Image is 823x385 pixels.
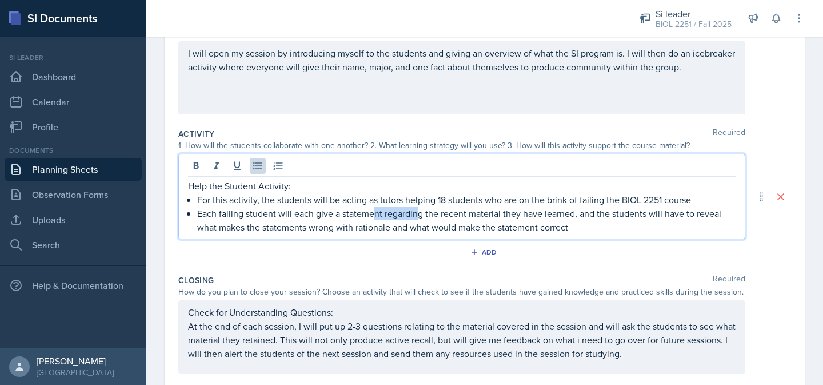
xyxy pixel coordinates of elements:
[178,140,745,152] div: 1. How will the students collaborate with one another? 2. What learning strategy will you use? 3....
[5,274,142,297] div: Help & Documentation
[5,208,142,231] a: Uploads
[197,193,736,207] p: For this activity, the students will be acting as tutors helping 18 students who are on the brink...
[178,128,215,140] label: Activity
[5,233,142,256] a: Search
[5,145,142,156] div: Documents
[178,286,745,298] div: How do you plan to close your session? Choose an activity that will check to see if the students ...
[37,355,114,367] div: [PERSON_NAME]
[656,18,732,30] div: BIOL 2251 / Fall 2025
[5,116,142,138] a: Profile
[473,248,497,257] div: Add
[188,46,736,74] p: I will open my session by introducing myself to the students and giving an overview of what the S...
[5,158,142,181] a: Planning Sheets
[713,275,745,286] span: Required
[5,53,142,63] div: Si leader
[5,183,142,206] a: Observation Forms
[713,128,745,140] span: Required
[188,305,736,319] p: Check for Understanding Questions:
[466,244,504,261] button: Add
[178,275,214,286] label: Closing
[188,179,736,193] p: Help the Student Activity:
[5,65,142,88] a: Dashboard
[197,207,736,234] p: Each failing student will each give a statement regarding the recent material they have learned, ...
[656,7,732,21] div: Si leader
[5,90,142,113] a: Calendar
[188,319,736,360] p: At the end of each session, I will put up 2-3 questions relating to the material covered in the s...
[37,367,114,378] div: [GEOGRAPHIC_DATA]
